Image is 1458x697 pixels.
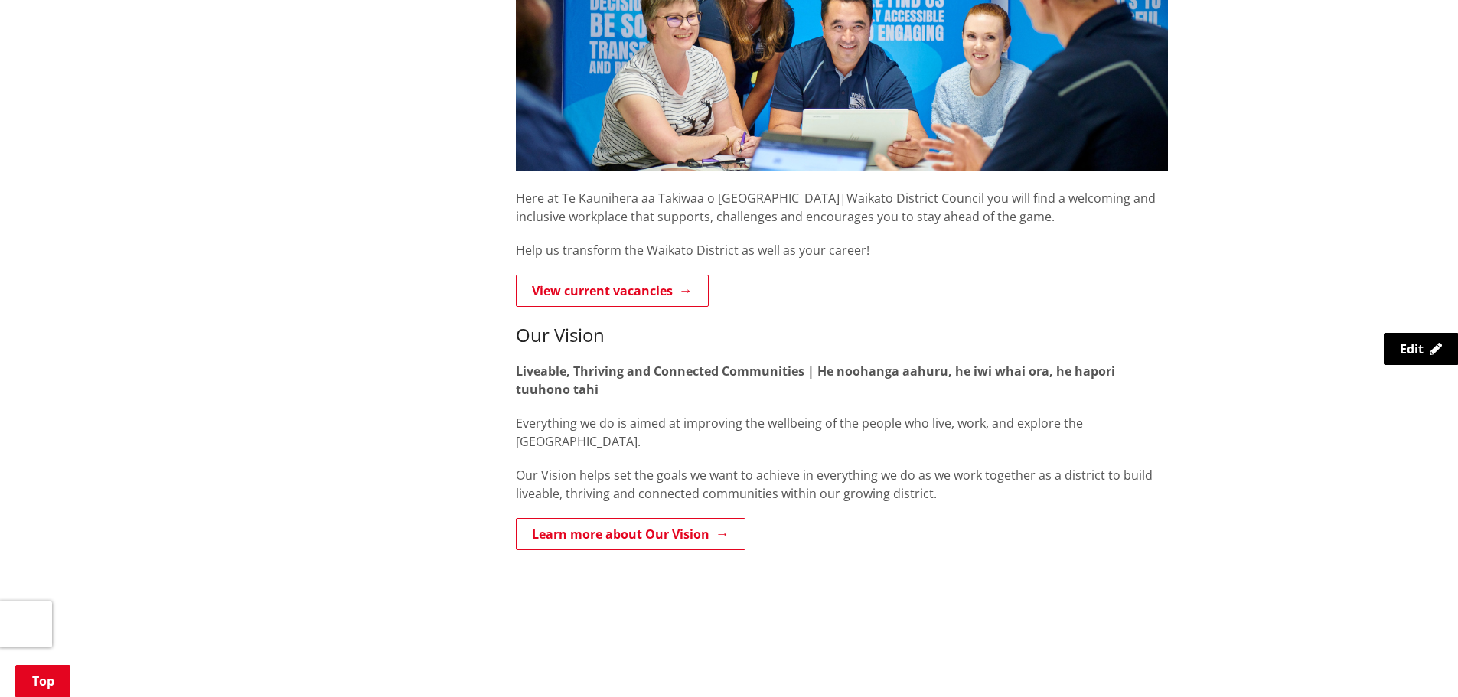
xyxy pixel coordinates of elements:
h3: Our Vision [516,324,1168,347]
p: Our Vision helps set the goals we want to achieve in everything we do as we work together as a di... [516,466,1168,503]
a: View current vacancies [516,275,709,307]
a: Edit [1384,333,1458,365]
a: Top [15,665,70,697]
iframe: Messenger Launcher [1388,633,1443,688]
a: Learn more about Our Vision [516,518,745,550]
p: Here at Te Kaunihera aa Takiwaa o [GEOGRAPHIC_DATA]|Waikato District Council you will find a welc... [516,171,1168,226]
p: Help us transform the Waikato District as well as your career! [516,241,1168,259]
span: Edit [1400,340,1424,357]
p: Everything we do is aimed at improving the wellbeing of the people who live, work, and explore th... [516,414,1168,451]
strong: Liveable, Thriving and Connected Communities | He noohanga aahuru, he iwi whai ora, he hapori tuu... [516,363,1115,398]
